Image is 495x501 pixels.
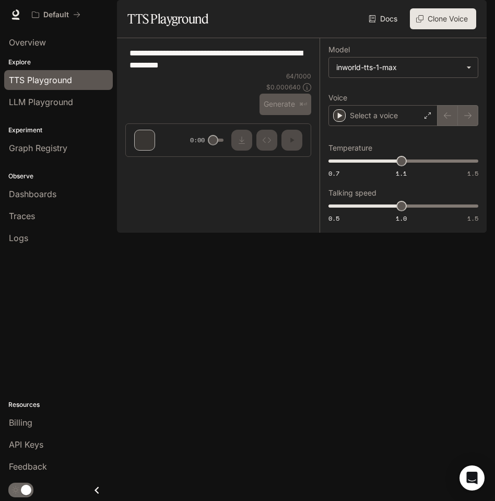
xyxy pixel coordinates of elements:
span: 1.1 [396,169,407,178]
span: 1.5 [467,169,478,178]
span: 0.5 [328,214,339,223]
span: 1.5 [467,214,478,223]
div: Open Intercom Messenger [459,465,485,491]
button: All workspaces [27,4,85,25]
p: Temperature [328,144,372,152]
div: inworld-tts-1-max [329,58,478,77]
p: Default [43,10,69,19]
button: Clone Voice [410,8,476,29]
p: Talking speed [328,189,376,197]
div: inworld-tts-1-max [336,62,461,73]
span: 0.7 [328,169,339,178]
p: Select a voice [350,110,398,121]
span: 1.0 [396,214,407,223]
a: Docs [367,8,402,29]
p: 64 / 1000 [286,72,311,81]
p: $ 0.000640 [266,83,301,92]
h1: TTS Playground [127,8,208,29]
p: Voice [328,94,347,101]
p: Model [328,46,350,53]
